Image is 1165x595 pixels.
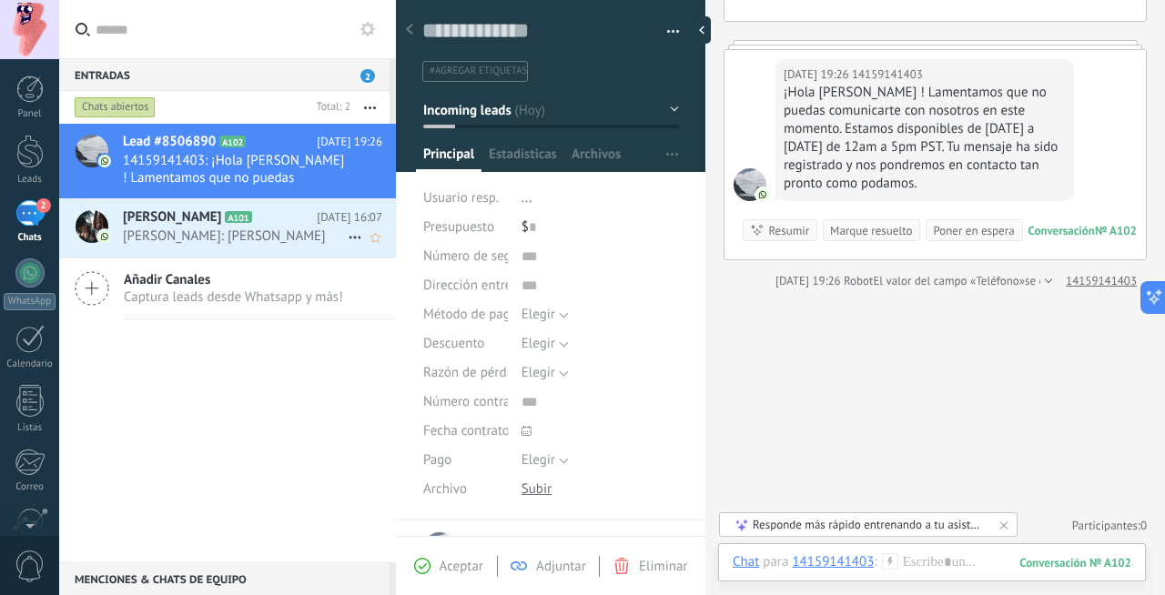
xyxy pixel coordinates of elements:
[1019,555,1131,570] div: 102
[844,273,873,288] span: Robot
[522,358,569,388] button: Elegir
[522,446,569,475] button: Elegir
[423,146,474,172] span: Principal
[59,199,396,257] a: [PERSON_NAME] A101 [DATE] 16:07 [PERSON_NAME]: [PERSON_NAME]
[123,133,216,151] span: Lead #8506890
[423,249,563,263] span: Número de seguimiento
[423,453,451,467] span: Pago
[852,66,923,84] span: 14159141403
[423,213,508,242] div: Presupuesto
[4,422,56,434] div: Listas
[59,58,390,91] div: Entradas
[4,358,56,370] div: Calendario
[423,218,494,236] span: Presupuesto
[423,388,508,417] div: Número contrato
[4,108,56,120] div: Panel
[784,66,852,84] div: [DATE] 19:26
[423,242,508,271] div: Número de seguimiento
[522,189,532,207] span: ...
[423,278,526,292] span: Dirección entrega
[1140,518,1147,533] span: 0
[423,189,499,207] span: Usuario resp.
[784,84,1066,193] div: ¡Hola [PERSON_NAME] ! Lamentamos que no puedas comunicarte con nosotros en este momento. Estamos ...
[4,481,56,493] div: Correo
[753,517,986,532] div: Responde más rápido entrenando a tu asistente AI con tus fuentes de datos
[423,358,508,388] div: Razón de pérdida
[522,213,679,242] div: $
[36,198,51,213] span: 2
[225,211,251,223] span: A101
[423,475,508,504] div: Archivo
[423,482,467,496] span: Archivo
[59,124,396,198] a: Lead #8506890 A102 [DATE] 19:26 14159141403: ¡Hola [PERSON_NAME] ! Lamentamos que no puedas comun...
[522,329,569,358] button: Elegir
[124,288,343,306] span: Captura leads desde Whatsapp y más!
[1028,223,1095,238] div: Conversación
[874,553,876,571] span: :
[423,308,518,321] span: Método de pago
[430,65,527,77] span: #agregar etiquetas
[423,366,524,379] span: Razón de pérdida
[423,300,508,329] div: Método de pago
[75,96,156,118] div: Chats abiertos
[98,230,111,243] img: com.amocrm.amocrmwa.svg
[423,395,522,408] span: Número contrato
[536,558,586,575] span: Adjuntar
[59,562,390,595] div: Menciones & Chats de equipo
[489,146,557,172] span: Estadísticas
[423,424,510,438] span: Fecha contrato
[423,271,508,300] div: Dirección entrega
[123,152,348,187] span: 14159141403: ¡Hola [PERSON_NAME] ! Lamentamos que no puedas comunicarte con nosotros en este mome...
[317,133,382,151] span: [DATE] 19:26
[360,69,375,83] span: 2
[792,553,874,570] div: 14159141403
[423,337,484,350] span: Descuento
[309,98,350,116] div: Total: 2
[1066,272,1137,290] a: 14159141403
[124,271,343,288] span: Añadir Canales
[123,208,221,227] span: [PERSON_NAME]
[98,155,111,167] img: com.amocrm.amocrmwa.svg
[123,227,348,245] span: [PERSON_NAME]: [PERSON_NAME]
[522,335,555,352] span: Elegir
[639,558,687,575] span: Eliminar
[763,553,788,571] span: para
[572,146,621,172] span: Archivos
[522,364,555,381] span: Elegir
[768,222,809,239] div: Resumir
[317,208,382,227] span: [DATE] 16:07
[423,417,508,446] div: Fecha contrato
[423,184,508,213] div: Usuario resp.
[830,222,912,239] div: Marque resuelto
[423,446,508,475] div: Pago
[873,272,1025,290] span: El valor del campo «Teléfono»
[522,451,555,469] span: Elegir
[693,16,711,44] div: Ocultar
[4,232,56,244] div: Chats
[4,174,56,186] div: Leads
[775,272,844,290] div: [DATE] 19:26
[756,188,769,201] img: com.amocrm.amocrmwa.svg
[522,306,555,323] span: Elegir
[1072,518,1147,533] a: Participantes:0
[4,293,56,310] div: WhatsApp
[1095,223,1137,238] div: № A102
[350,91,390,124] button: Más
[423,329,508,358] div: Descuento
[440,558,483,575] span: Aceptar
[933,222,1014,239] div: Poner en espera
[734,168,766,201] span: 14159141403
[522,300,569,329] button: Elegir
[219,136,246,147] span: A102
